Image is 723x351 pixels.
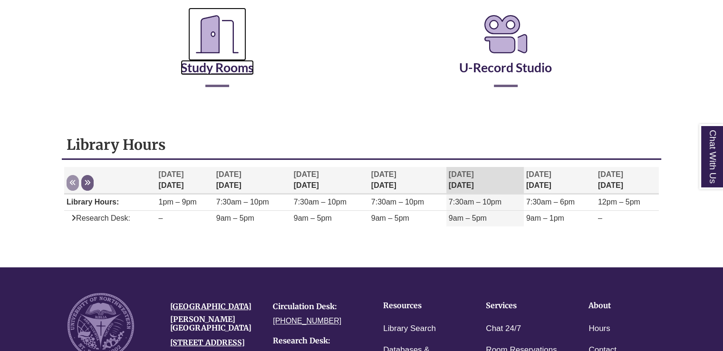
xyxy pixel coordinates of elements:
[446,167,524,194] th: [DATE]
[526,214,564,222] span: 9am – 1pm
[273,337,361,345] h4: Research Desk:
[216,198,269,206] span: 7:30am – 10pm
[294,214,332,222] span: 9am – 5pm
[64,195,156,211] td: Library Hours:
[598,198,640,206] span: 12pm – 5pm
[459,36,552,75] a: U-Record Studio
[526,170,551,178] span: [DATE]
[598,214,602,222] span: –
[294,198,347,206] span: 7:30am – 10pm
[81,175,94,191] button: Next week
[598,170,623,178] span: [DATE]
[383,302,456,310] h4: Resources
[216,170,241,178] span: [DATE]
[526,198,575,206] span: 7:30am – 6pm
[449,198,501,206] span: 7:30am – 10pm
[273,302,361,311] h4: Circulation Desk:
[371,214,409,222] span: 9am – 5pm
[170,315,259,332] h4: [PERSON_NAME][GEOGRAPHIC_DATA]
[588,322,610,336] a: Hours
[524,167,596,194] th: [DATE]
[596,167,659,194] th: [DATE]
[214,167,291,194] th: [DATE]
[170,302,251,311] a: [GEOGRAPHIC_DATA]
[588,302,662,310] h4: About
[62,131,661,243] div: Library Hours
[291,167,369,194] th: [DATE]
[156,167,214,194] th: [DATE]
[216,214,254,222] span: 9am – 5pm
[449,170,474,178] span: [DATE]
[383,322,436,336] a: Library Search
[273,317,341,325] a: [PHONE_NUMBER]
[449,214,487,222] span: 9am – 5pm
[486,322,521,336] a: Chat 24/7
[159,198,197,206] span: 1pm – 9pm
[159,214,163,222] span: –
[181,36,254,75] a: Study Rooms
[159,170,184,178] span: [DATE]
[67,136,656,154] h1: Library Hours
[371,198,424,206] span: 7:30am – 10pm
[486,302,559,310] h4: Services
[371,170,396,178] span: [DATE]
[67,175,79,191] button: Previous week
[67,214,130,222] span: Research Desk:
[294,170,319,178] span: [DATE]
[61,253,662,258] div: Libchat
[369,167,446,194] th: [DATE]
